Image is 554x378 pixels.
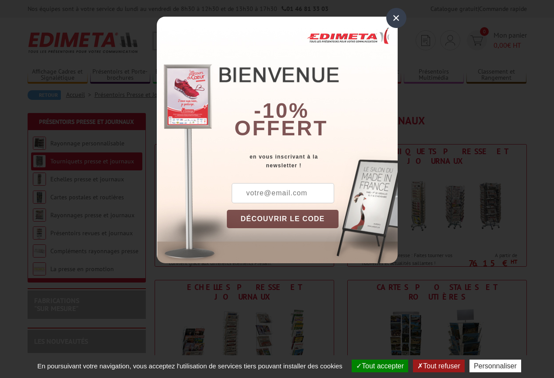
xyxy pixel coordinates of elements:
div: en vous inscrivant à la newsletter ! [227,152,398,170]
b: -10% [254,99,309,122]
span: En poursuivant votre navigation, vous acceptez l'utilisation de services tiers pouvant installer ... [33,362,347,370]
font: offert [234,117,328,140]
input: votre@email.com [232,183,334,203]
button: Tout accepter [352,360,408,372]
button: DÉCOUVRIR LE CODE [227,210,339,228]
button: Personnaliser (fenêtre modale) [469,360,521,372]
button: Tout refuser [413,360,464,372]
div: × [386,8,406,28]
